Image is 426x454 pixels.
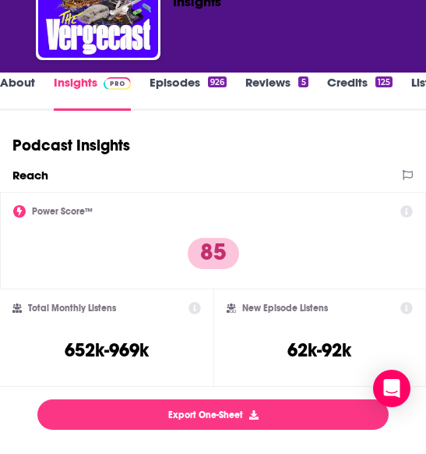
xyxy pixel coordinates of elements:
[12,168,48,183] h2: Reach
[65,339,149,362] h3: 652k-969k
[32,206,93,217] h2: Power Score™
[150,75,227,111] a: Episodes926
[54,75,131,111] a: InsightsPodchaser Pro
[12,136,130,155] h1: Podcast Insights
[104,77,131,90] img: Podchaser Pro
[298,76,308,87] div: 5
[208,76,227,87] div: 926
[245,75,308,111] a: Reviews5
[28,303,116,314] h2: Total Monthly Listens
[37,399,389,430] button: Export One-Sheet
[327,75,393,111] a: Credits125
[242,303,328,314] h2: New Episode Listens
[188,238,239,269] p: 85
[375,76,393,87] div: 125
[373,370,410,407] div: Open Intercom Messenger
[287,339,351,362] h3: 62k-92k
